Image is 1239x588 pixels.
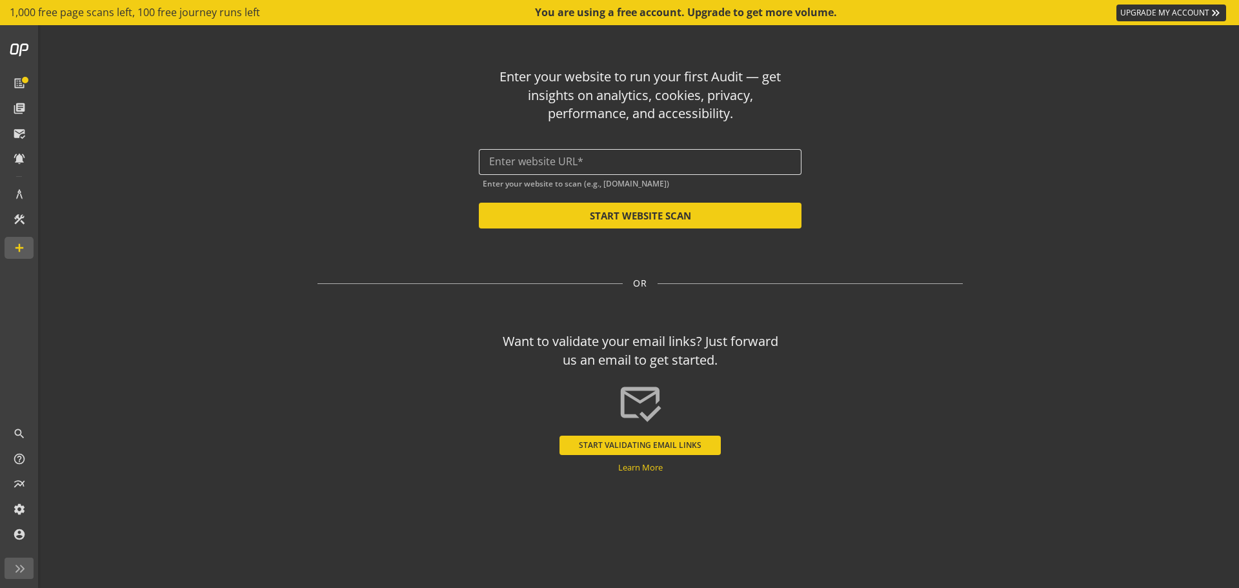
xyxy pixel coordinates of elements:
a: UPGRADE MY ACCOUNT [1116,5,1226,21]
mat-icon: multiline_chart [13,478,26,491]
mat-icon: account_circle [13,528,26,541]
mat-icon: mark_email_read [618,380,663,425]
span: 1,000 free page scans left, 100 free journey runs left [10,5,260,20]
mat-icon: keyboard_double_arrow_right [1209,6,1222,19]
mat-icon: library_books [13,102,26,115]
a: Learn More [618,461,663,473]
div: Want to validate your email links? Just forward us an email to get started. [497,332,784,369]
div: Enter your website to run your first Audit — get insights on analytics, cookies, privacy, perform... [497,68,784,123]
button: START WEBSITE SCAN [479,203,801,228]
mat-icon: construction [13,213,26,226]
mat-icon: search [13,427,26,440]
button: START VALIDATING EMAIL LINKS [559,436,721,455]
mat-icon: notifications_active [13,152,26,165]
mat-icon: list_alt [13,77,26,90]
mat-hint: Enter your website to scan (e.g., [DOMAIN_NAME]) [483,176,669,188]
span: OR [633,277,647,290]
mat-icon: mark_email_read [13,127,26,140]
mat-icon: settings [13,503,26,516]
input: Enter website URL* [489,156,791,168]
mat-icon: architecture [13,188,26,201]
mat-icon: help_outline [13,452,26,465]
div: You are using a free account. Upgrade to get more volume. [535,5,838,20]
mat-icon: add [13,241,26,254]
